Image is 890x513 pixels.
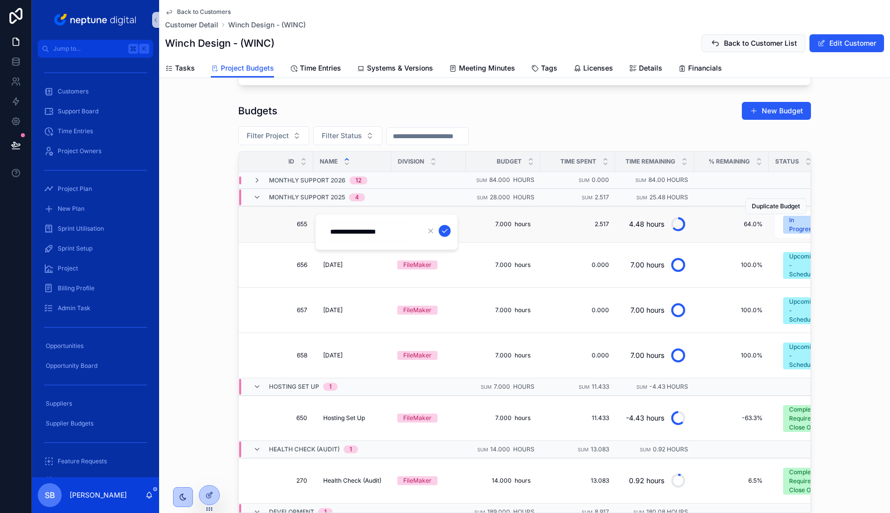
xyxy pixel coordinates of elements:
a: Tasks [165,59,195,79]
div: In Progress [789,216,819,234]
a: 64.0% [700,220,763,228]
a: Select Button [775,462,845,499]
small: Sum [636,384,647,390]
a: 14.000 hours [472,473,534,489]
a: 100.0% [700,261,763,269]
a: Supplier Budgets [38,415,153,432]
span: Time Spent [560,158,596,166]
h1: Budgets [238,104,277,118]
a: 4.48 hours [621,212,688,236]
div: 4.48 hours [629,214,664,234]
span: Project [58,264,78,272]
a: 656 [251,261,307,269]
div: scrollable content [32,58,159,477]
a: 7.000 hours [472,410,534,426]
button: Select Button [313,126,382,145]
span: Licenses [583,63,613,73]
span: -4.43 hours [649,383,688,390]
a: Select Button [775,210,845,238]
div: FileMaker [403,351,432,360]
span: Hosting Set Up [269,383,319,391]
span: 655 [251,220,307,228]
a: Select Button [775,400,845,436]
span: 28.000 hours [490,193,534,201]
span: Name [320,158,338,166]
span: Division [398,158,424,166]
div: 1 [329,383,332,391]
span: 14.000 hours [476,477,531,485]
span: Customers [58,87,89,95]
div: Upcoming - Scheduled [789,342,819,369]
small: Sum [477,195,488,200]
div: FileMaker [403,476,432,485]
small: Sum [476,177,487,183]
a: 0.000 [546,261,609,269]
a: FileMaker [397,306,460,315]
span: Opportunity Board [46,362,97,370]
div: 12 [356,176,361,184]
a: New Plan [38,200,153,218]
a: Opportunities [38,337,153,355]
small: Sum [635,177,646,183]
small: Sum [640,447,651,452]
button: Select Button [775,211,845,238]
a: Tags [531,59,557,79]
p: [PERSON_NAME] [70,490,127,500]
span: % Remaining [709,158,750,166]
a: 0.92 hours [621,469,688,493]
span: Filter Status [322,131,362,141]
span: Jump to... [53,45,124,53]
span: 658 [251,351,307,359]
span: Details [639,63,662,73]
div: 7.00 hours [630,345,664,365]
small: Sum [477,447,488,452]
a: 7.000 hours [472,257,534,273]
span: Project Owners [58,147,101,155]
a: Back to Customers [165,8,231,16]
small: Sum [582,195,593,200]
a: 11.433 [546,414,609,422]
button: Edit Customer [809,34,884,52]
small: Sum [579,177,590,183]
a: FileMaker [397,414,460,423]
span: Id [288,158,294,166]
span: Time Entries [58,127,93,135]
div: FileMaker [403,306,432,315]
span: Tasks [175,63,195,73]
span: Feature Requests [58,457,107,465]
span: Sprint Utilisation [58,225,104,233]
span: 7.000 hours [494,383,534,390]
a: Meeting Minutes [449,59,515,79]
div: FileMaker [403,414,432,423]
a: -63.3% [700,414,763,422]
span: Meeting Minutes [459,63,515,73]
a: [DATE] [319,257,385,273]
span: 100.0% [700,351,763,359]
div: Upcoming - Scheduled [789,297,819,324]
div: FileMaker [403,260,432,269]
span: Duplicate Budget [752,202,800,210]
div: 7.00 hours [630,255,664,275]
a: 270 [251,477,307,485]
span: 100.0% [700,306,763,314]
span: 6.5% [700,477,763,485]
span: Filter Project [247,131,289,141]
a: 650 [251,414,307,422]
span: Supplier Budgets [46,420,93,427]
a: Sprint Utilisation [38,220,153,238]
a: Admin Task [38,299,153,317]
span: Opportunities [46,342,84,350]
a: Details [629,59,662,79]
span: [DATE] [323,306,343,314]
a: 7.00 hours [621,343,688,367]
a: Sprint Setup [38,240,153,257]
div: Complete, Requires Close Out [789,468,819,495]
a: Systems & Versions [357,59,433,79]
a: 7.000 hours [472,302,534,318]
a: Project [38,259,153,277]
